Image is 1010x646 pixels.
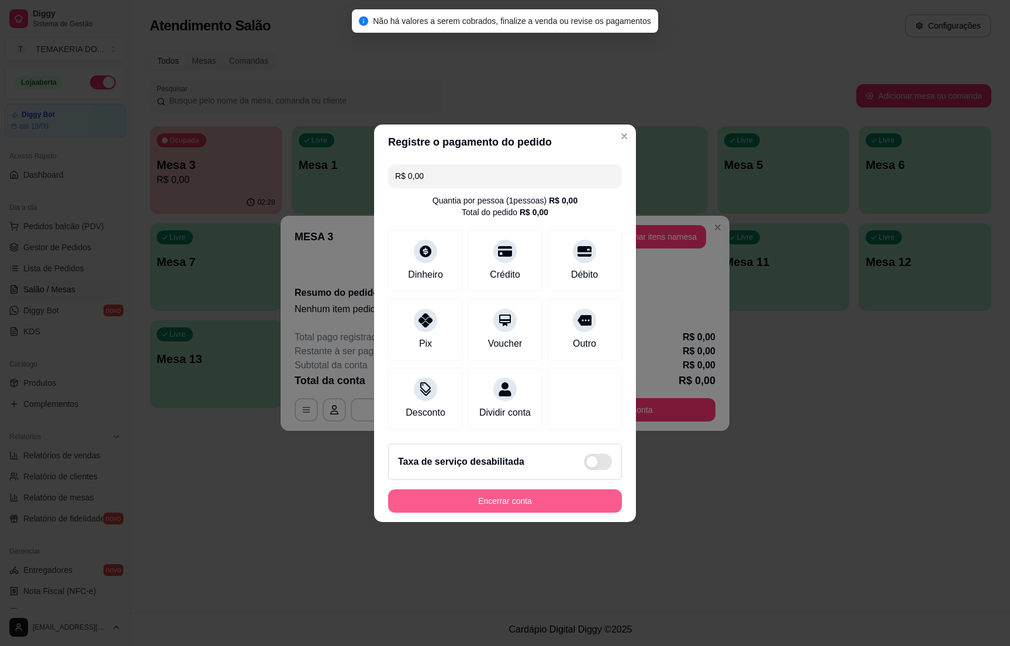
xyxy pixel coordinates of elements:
span: info-circle [359,16,368,26]
div: Quantia por pessoa ( 1 pessoas) [433,195,577,206]
button: Encerrar conta [388,489,622,513]
div: Voucher [488,337,523,351]
header: Registre o pagamento do pedido [374,125,636,160]
input: Ex.: hambúrguer de cordeiro [395,164,615,188]
span: Não há valores a serem cobrados, finalize a venda ou revise os pagamentos [373,16,651,26]
button: Close [615,127,634,146]
div: Dividir conta [479,406,531,420]
div: Crédito [490,268,520,282]
div: Outro [573,337,596,351]
div: Total do pedido [462,206,548,218]
div: Pix [419,337,432,351]
div: Desconto [406,406,445,420]
div: Débito [571,268,598,282]
div: Dinheiro [408,268,443,282]
div: R$ 0,00 [549,195,577,206]
div: R$ 0,00 [520,206,548,218]
h2: Taxa de serviço desabilitada [398,455,524,469]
